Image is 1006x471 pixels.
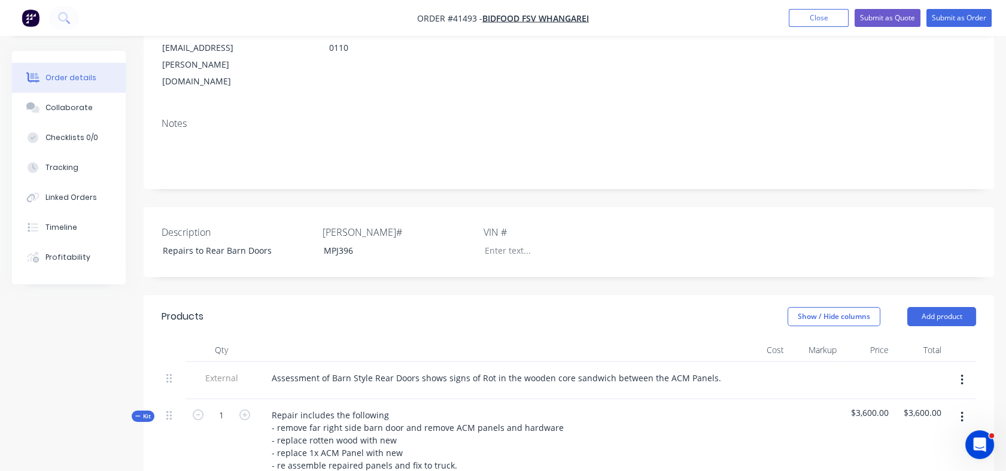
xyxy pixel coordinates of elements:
[162,118,976,129] div: Notes
[12,153,126,183] button: Tracking
[855,9,920,27] button: Submit as Quote
[907,307,976,326] button: Add product
[846,406,889,419] span: $3,600.00
[45,72,96,83] div: Order details
[893,338,946,362] div: Total
[45,102,93,113] div: Collaborate
[45,132,98,143] div: Checklists 0/0
[45,252,90,263] div: Profitability
[314,242,464,259] div: MPJ396
[12,123,126,153] button: Checklists 0/0
[323,225,472,239] label: [PERSON_NAME]#
[12,183,126,212] button: Linked Orders
[417,13,482,24] span: Order #41493 -
[22,9,39,27] img: Factory
[965,430,994,459] iframe: Intercom live chat
[789,9,849,27] button: Close
[162,23,262,90] div: [PERSON_NAME][EMAIL_ADDRESS][PERSON_NAME][DOMAIN_NAME]
[898,406,941,419] span: $3,600.00
[789,338,841,362] div: Markup
[45,162,78,173] div: Tracking
[12,212,126,242] button: Timeline
[45,192,97,203] div: Linked Orders
[186,338,257,362] div: Qty
[482,13,589,24] a: Bidfood FSV Whangarei
[132,411,154,422] div: Kit
[135,412,151,421] span: Kit
[162,225,311,239] label: Description
[484,225,633,239] label: VIN #
[12,93,126,123] button: Collaborate
[788,307,880,326] button: Show / Hide columns
[45,222,77,233] div: Timeline
[153,242,303,259] div: Repairs to Rear Barn Doors
[190,372,253,384] span: External
[12,63,126,93] button: Order details
[841,338,894,362] div: Price
[12,242,126,272] button: Profitability
[262,369,731,387] div: Assessment of Barn Style Rear Doors shows signs of Rot in the wooden core sandwich between the AC...
[926,9,992,27] button: Submit as Order
[736,338,789,362] div: Cost
[162,309,203,324] div: Products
